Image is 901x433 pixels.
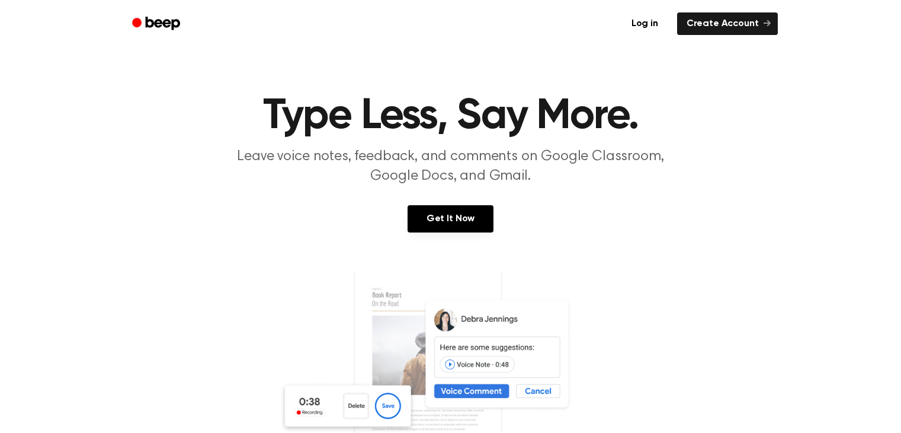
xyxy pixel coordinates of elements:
[620,10,670,37] a: Log in
[677,12,778,35] a: Create Account
[408,205,493,233] a: Get It Now
[223,147,678,186] p: Leave voice notes, feedback, and comments on Google Classroom, Google Docs, and Gmail.
[124,12,191,36] a: Beep
[148,95,754,138] h1: Type Less, Say More.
